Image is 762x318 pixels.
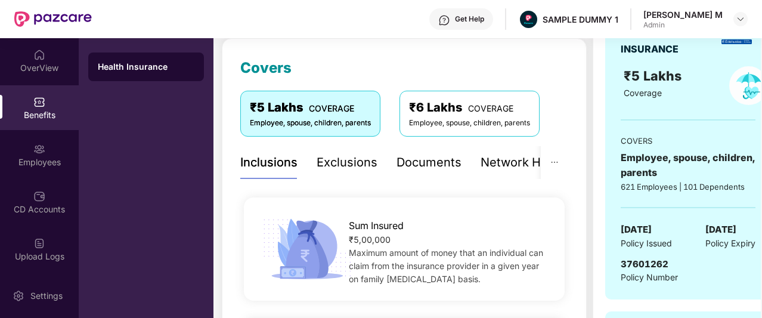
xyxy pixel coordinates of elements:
[705,237,755,250] span: Policy Expiry
[259,215,355,283] img: icon
[550,158,559,166] span: ellipsis
[721,39,752,44] img: insurerLogo
[705,223,736,237] span: [DATE]
[621,223,652,237] span: [DATE]
[438,14,450,26] img: svg+xml;base64,PHN2ZyBpZD0iSGVscC0zMngzMiIgeG1sbnM9Imh0dHA6Ly93d3cudzMub3JnLzIwMDAvc3ZnIiB3aWR0aD...
[98,61,194,73] div: Health Insurance
[317,153,377,172] div: Exclusions
[14,11,92,27] img: New Pazcare Logo
[349,218,404,233] span: Sum Insured
[33,237,45,249] img: svg+xml;base64,PHN2ZyBpZD0iVXBsb2FkX0xvZ3MiIGRhdGEtbmFtZT0iVXBsb2FkIExvZ3MiIHhtbG5zPSJodHRwOi8vd3...
[541,146,568,179] button: ellipsis
[468,103,513,113] span: COVERAGE
[409,118,530,129] div: Employee, spouse, children, parents
[349,248,543,284] span: Maximum amount of money that an individual can claim from the insurance provider in a given year ...
[481,153,585,172] div: Network Hospitals
[240,153,298,172] div: Inclusions
[33,143,45,155] img: svg+xml;base64,PHN2ZyBpZD0iRW1wbG95ZWVzIiB4bWxucz0iaHR0cDovL3d3dy53My5vcmcvMjAwMC9zdmciIHdpZHRoPS...
[27,290,66,302] div: Settings
[397,153,461,172] div: Documents
[33,96,45,108] img: svg+xml;base64,PHN2ZyBpZD0iQmVuZWZpdHMiIHhtbG5zPSJodHRwOi8vd3d3LnczLm9yZy8yMDAwL3N2ZyIgd2lkdGg9Ij...
[240,59,292,76] span: Covers
[349,233,550,246] div: ₹5,00,000
[643,9,723,20] div: [PERSON_NAME] M
[409,98,530,117] div: ₹6 Lakhs
[621,135,755,147] div: COVERS
[621,27,717,57] div: GROUP HEALTH INSURANCE
[250,118,371,129] div: Employee, spouse, children, parents
[621,258,668,270] span: 37601262
[624,88,662,98] span: Coverage
[309,103,354,113] span: COVERAGE
[250,98,371,117] div: ₹5 Lakhs
[624,68,685,84] span: ₹5 Lakhs
[621,272,678,282] span: Policy Number
[455,14,484,24] div: Get Help
[621,237,672,250] span: Policy Issued
[621,150,755,180] div: Employee, spouse, children, parents
[543,14,618,25] div: SAMPLE DUMMY 1
[736,14,745,24] img: svg+xml;base64,PHN2ZyBpZD0iRHJvcGRvd24tMzJ4MzIiIHhtbG5zPSJodHRwOi8vd3d3LnczLm9yZy8yMDAwL3N2ZyIgd2...
[33,190,45,202] img: svg+xml;base64,PHN2ZyBpZD0iQ0RfQWNjb3VudHMiIGRhdGEtbmFtZT0iQ0QgQWNjb3VudHMiIHhtbG5zPSJodHRwOi8vd3...
[621,181,755,193] div: 621 Employees | 101 Dependents
[13,290,24,302] img: svg+xml;base64,PHN2ZyBpZD0iU2V0dGluZy0yMHgyMCIgeG1sbnM9Imh0dHA6Ly93d3cudzMub3JnLzIwMDAvc3ZnIiB3aW...
[643,20,723,30] div: Admin
[33,49,45,61] img: svg+xml;base64,PHN2ZyBpZD0iSG9tZSIgeG1sbnM9Imh0dHA6Ly93d3cudzMub3JnLzIwMDAvc3ZnIiB3aWR0aD0iMjAiIG...
[520,11,537,28] img: Pazcare_Alternative_logo-01-01.png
